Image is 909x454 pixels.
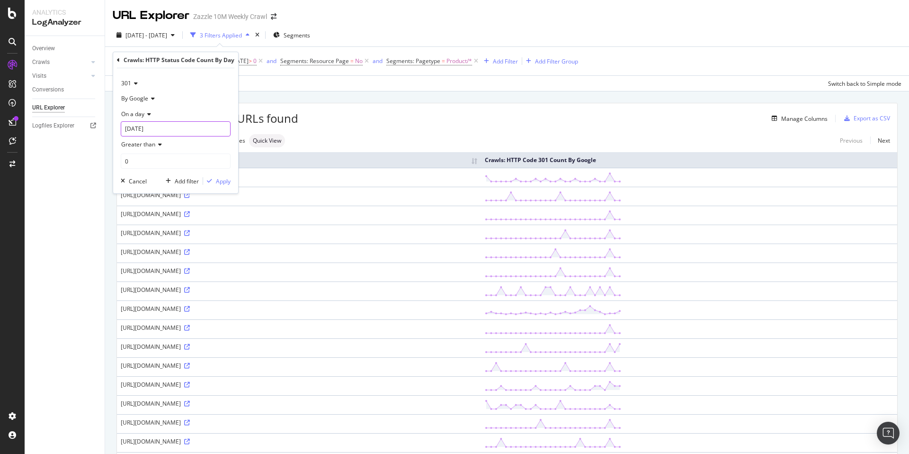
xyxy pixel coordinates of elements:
[267,57,276,65] div: and
[203,176,231,186] button: Apply
[32,71,89,81] a: Visits
[121,381,477,389] div: [URL][DOMAIN_NAME]
[129,177,147,185] div: Cancel
[768,113,828,124] button: Manage Columns
[121,343,477,351] div: [URL][DOMAIN_NAME]
[535,57,578,65] div: Add Filter Group
[32,121,98,131] a: Logfiles Explorer
[121,418,477,427] div: [URL][DOMAIN_NAME]
[253,30,261,40] div: times
[828,80,901,88] div: Switch back to Simple mode
[200,31,242,39] div: 3 Filters Applied
[373,56,383,65] button: and
[193,12,267,21] div: Zazzle 10M Weekly Crawl
[121,400,477,408] div: [URL][DOMAIN_NAME]
[121,121,231,136] input: Select a day
[32,44,55,54] div: Overview
[32,103,98,113] a: URL Explorer
[840,111,890,126] button: Export as CSV
[253,54,257,68] span: 0
[442,57,445,65] span: =
[781,115,828,123] div: Manage Columns
[32,17,97,28] div: LogAnalyzer
[121,140,155,148] span: Greater than
[32,57,50,67] div: Crawls
[386,57,440,65] span: Segments: Pagetype
[249,57,252,65] span: >
[121,79,131,87] span: 301
[481,152,897,168] th: Crawls: HTTP Code 301 Count By Google
[121,94,148,102] span: By Google
[284,31,310,39] span: Segments
[493,57,518,65] div: Add Filter
[480,55,518,67] button: Add Filter
[125,31,167,39] span: [DATE] - [DATE]
[121,362,477,370] div: [URL][DOMAIN_NAME]
[249,134,285,147] div: neutral label
[32,57,89,67] a: Crawls
[121,437,477,445] div: [URL][DOMAIN_NAME]
[355,54,363,68] span: No
[269,27,314,43] button: Segments
[113,8,189,24] div: URL Explorer
[124,56,234,64] div: Crawls: HTTP Status Code Count By Day
[32,44,98,54] a: Overview
[854,114,890,122] div: Export as CSV
[121,229,477,237] div: [URL][DOMAIN_NAME]
[175,177,199,185] div: Add filter
[32,8,97,17] div: Analytics
[113,27,178,43] button: [DATE] - [DATE]
[216,177,231,185] div: Apply
[373,57,383,65] div: and
[121,248,477,256] div: [URL][DOMAIN_NAME]
[121,267,477,275] div: [URL][DOMAIN_NAME]
[121,110,144,118] span: On a day
[870,134,890,147] a: Next
[267,56,276,65] button: and
[280,57,349,65] span: Segments: Resource Page
[117,176,147,186] button: Cancel
[350,57,354,65] span: =
[32,71,46,81] div: Visits
[32,85,98,95] a: Conversions
[271,13,276,20] div: arrow-right-arrow-left
[121,286,477,294] div: [URL][DOMAIN_NAME]
[162,176,199,186] button: Add filter
[121,191,477,199] div: [URL][DOMAIN_NAME]
[824,76,901,91] button: Switch back to Simple mode
[522,55,578,67] button: Add Filter Group
[121,305,477,313] div: [URL][DOMAIN_NAME]
[32,121,74,131] div: Logfiles Explorer
[446,54,472,68] span: Product/*
[187,27,253,43] button: 3 Filters Applied
[121,324,477,332] div: [URL][DOMAIN_NAME]
[117,152,481,168] th: Full URL: activate to sort column ascending
[877,422,900,445] div: Open Intercom Messenger
[121,172,477,180] div: [URL][DOMAIN_NAME]
[121,210,477,218] div: [URL][DOMAIN_NAME]
[32,85,64,95] div: Conversions
[253,138,281,144] span: Quick View
[32,103,65,113] div: URL Explorer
